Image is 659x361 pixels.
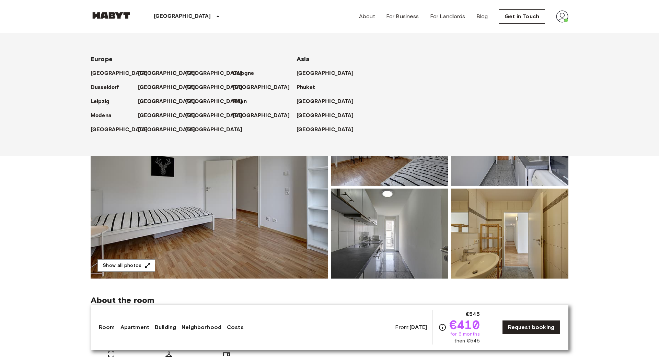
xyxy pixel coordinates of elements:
[499,9,545,24] a: Get in Touch
[185,83,243,92] p: [GEOGRAPHIC_DATA]
[91,12,132,19] img: Habyt
[233,83,290,92] p: [GEOGRAPHIC_DATA]
[449,318,480,331] span: €410
[297,112,361,120] a: [GEOGRAPHIC_DATA]
[138,98,202,106] a: [GEOGRAPHIC_DATA]
[502,320,560,335] a: Request booking
[438,323,447,331] svg: Check cost overview for full price breakdown. Please note that discounts apply to new joiners onl...
[91,83,119,92] p: Dusseldorf
[466,310,480,318] span: €545
[297,69,361,78] a: [GEOGRAPHIC_DATA]
[185,98,250,106] a: [GEOGRAPHIC_DATA]
[91,69,155,78] a: [GEOGRAPHIC_DATA]
[91,126,148,134] p: [GEOGRAPHIC_DATA]
[297,126,354,134] p: [GEOGRAPHIC_DATA]
[395,324,427,331] span: From:
[450,331,480,338] span: for 6 months
[297,126,361,134] a: [GEOGRAPHIC_DATA]
[297,83,315,92] p: Phuket
[331,189,448,279] img: Picture of unit DE-09-015-03M
[91,55,113,63] span: Europe
[233,98,254,106] a: Milan
[138,69,195,78] p: [GEOGRAPHIC_DATA]
[185,98,243,106] p: [GEOGRAPHIC_DATA]
[233,112,290,120] p: [GEOGRAPHIC_DATA]
[91,126,155,134] a: [GEOGRAPHIC_DATA]
[185,112,250,120] a: [GEOGRAPHIC_DATA]
[297,69,354,78] p: [GEOGRAPHIC_DATA]
[386,12,419,21] a: For Business
[91,83,126,92] a: Dusseldorf
[297,83,322,92] a: Phuket
[556,10,568,23] img: avatar
[138,126,202,134] a: [GEOGRAPHIC_DATA]
[233,98,247,106] p: Milan
[233,83,297,92] a: [GEOGRAPHIC_DATA]
[91,112,112,120] p: Modena
[99,323,115,331] a: Room
[182,323,221,331] a: Neighborhood
[138,83,202,92] a: [GEOGRAPHIC_DATA]
[233,69,254,78] p: Cologne
[297,98,361,106] a: [GEOGRAPHIC_DATA]
[91,112,118,120] a: Modena
[154,12,211,21] p: [GEOGRAPHIC_DATA]
[91,98,116,106] a: Leipzig
[91,69,148,78] p: [GEOGRAPHIC_DATA]
[297,98,354,106] p: [GEOGRAPHIC_DATA]
[185,126,250,134] a: [GEOGRAPHIC_DATA]
[476,12,488,21] a: Blog
[297,55,310,63] span: Asia
[430,12,465,21] a: For Landlords
[138,126,195,134] p: [GEOGRAPHIC_DATA]
[91,96,328,279] img: Marketing picture of unit DE-09-015-03M
[233,112,297,120] a: [GEOGRAPHIC_DATA]
[138,112,195,120] p: [GEOGRAPHIC_DATA]
[297,112,354,120] p: [GEOGRAPHIC_DATA]
[185,112,243,120] p: [GEOGRAPHIC_DATA]
[185,69,250,78] a: [GEOGRAPHIC_DATA]
[227,323,244,331] a: Costs
[185,83,250,92] a: [GEOGRAPHIC_DATA]
[185,126,243,134] p: [GEOGRAPHIC_DATA]
[451,189,568,279] img: Picture of unit DE-09-015-03M
[91,98,109,106] p: Leipzig
[120,323,149,331] a: Apartment
[359,12,375,21] a: About
[97,259,155,272] button: Show all photos
[91,295,568,305] span: About the room
[138,83,195,92] p: [GEOGRAPHIC_DATA]
[138,112,202,120] a: [GEOGRAPHIC_DATA]
[454,338,479,345] span: then €545
[138,69,202,78] a: [GEOGRAPHIC_DATA]
[138,98,195,106] p: [GEOGRAPHIC_DATA]
[233,69,261,78] a: Cologne
[185,69,243,78] p: [GEOGRAPHIC_DATA]
[155,323,176,331] a: Building
[409,324,427,330] b: [DATE]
